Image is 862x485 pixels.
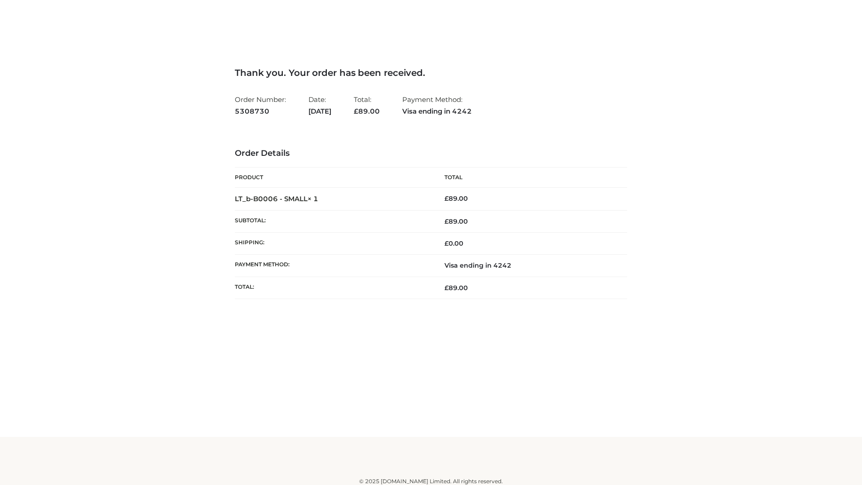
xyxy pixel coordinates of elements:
span: £ [354,107,358,115]
span: 89.00 [444,217,468,225]
span: £ [444,217,449,225]
strong: [DATE] [308,106,331,117]
strong: × 1 [308,194,318,203]
span: 89.00 [354,107,380,115]
li: Total: [354,92,380,119]
li: Payment Method: [402,92,472,119]
h3: Thank you. Your order has been received. [235,67,627,78]
th: Product [235,168,431,188]
bdi: 89.00 [444,194,468,203]
strong: 5308730 [235,106,286,117]
bdi: 0.00 [444,239,463,247]
strong: LT_b-B0006 - SMALL [235,194,318,203]
li: Order Number: [235,92,286,119]
th: Payment method: [235,255,431,277]
h3: Order Details [235,149,627,159]
strong: Visa ending in 4242 [402,106,472,117]
th: Total [431,168,627,188]
td: Visa ending in 4242 [431,255,627,277]
span: £ [444,239,449,247]
th: Total: [235,277,431,299]
span: 89.00 [444,284,468,292]
span: £ [444,194,449,203]
th: Shipping: [235,233,431,255]
span: £ [444,284,449,292]
th: Subtotal: [235,210,431,232]
li: Date: [308,92,331,119]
